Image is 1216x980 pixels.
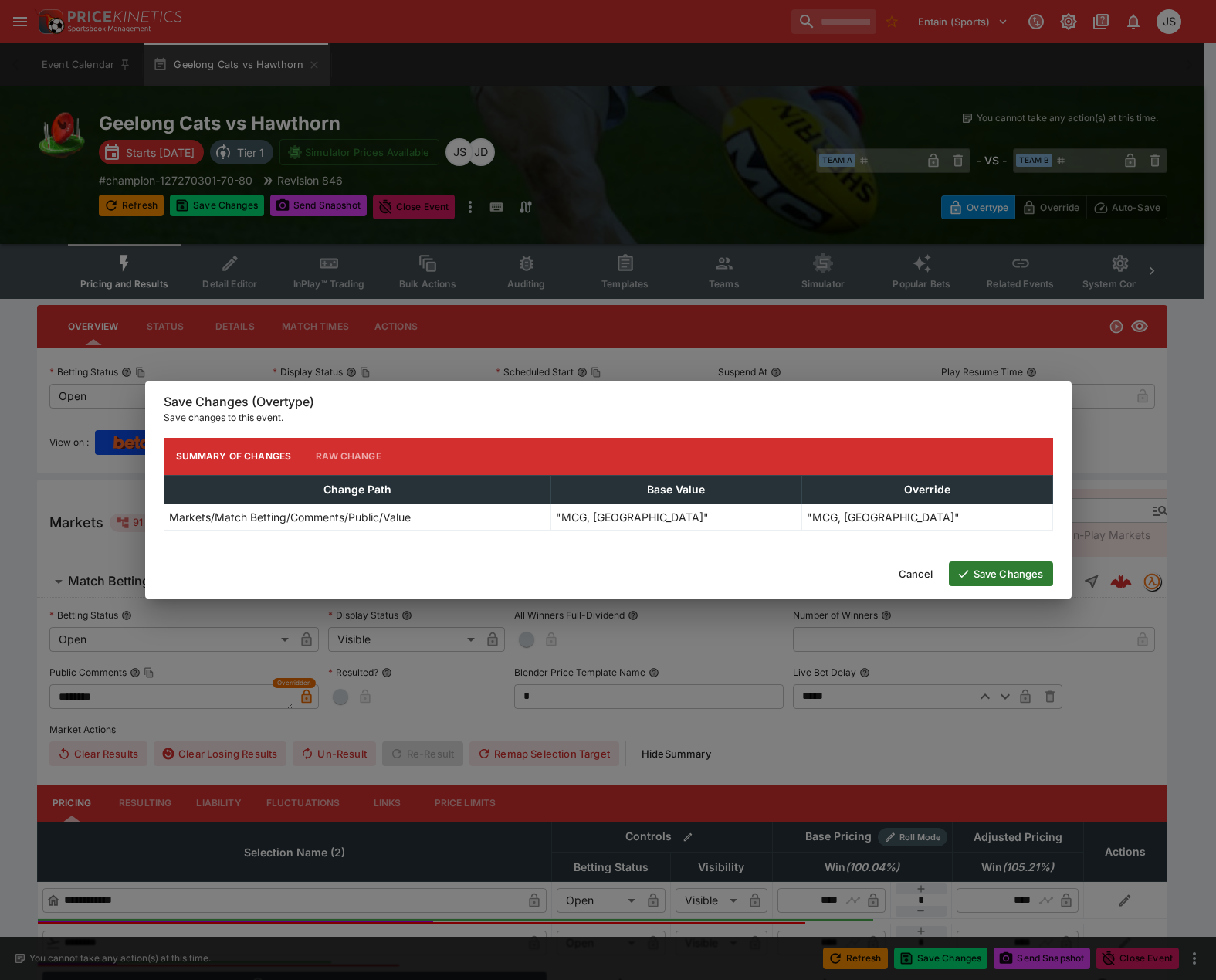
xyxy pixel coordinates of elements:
td: "MCG, [GEOGRAPHIC_DATA]" [551,504,802,530]
td: "MCG, [GEOGRAPHIC_DATA]" [801,504,1052,530]
button: Summary of Changes [164,438,304,475]
p: Save changes to this event. [164,410,1053,426]
button: Save Changes [949,561,1053,586]
th: Change Path [164,475,551,504]
h6: Save Changes (Overtype) [164,394,1053,410]
button: Raw Change [303,438,394,475]
th: Base Value [551,475,802,504]
th: Override [801,475,1052,504]
p: Markets/Match Betting/Comments/Public/Value [169,509,411,525]
button: Cancel [889,561,943,586]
